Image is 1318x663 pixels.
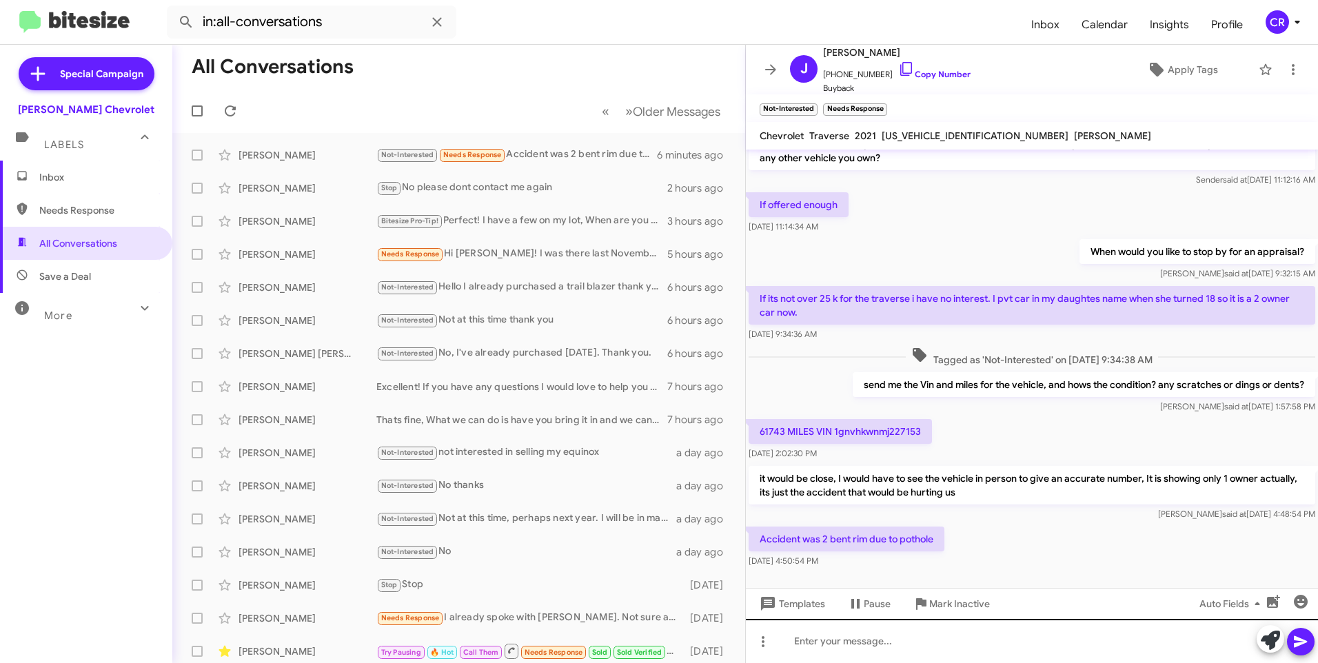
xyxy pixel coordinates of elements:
span: Not-Interested [381,150,434,159]
span: Auto Fields [1199,591,1266,616]
div: [PERSON_NAME] [PERSON_NAME] [239,347,376,360]
button: Pause [836,591,902,616]
span: Apply Tags [1168,57,1218,82]
span: Not-Interested [381,283,434,292]
div: Hello I already purchased a trail blazer thank you for keeping in touch [376,279,667,295]
span: said at [1222,509,1246,519]
span: Sender [DATE] 11:12:16 AM [1196,174,1315,185]
p: Accident was 2 bent rim due to pothole [749,527,944,551]
span: Not-Interested [381,547,434,556]
a: Inbox [1020,5,1071,45]
span: [DATE] 11:14:34 AM [749,221,818,232]
div: Not at this time thank you [376,312,667,328]
nav: Page navigation example [594,97,729,125]
span: [DATE] 2:02:30 PM [749,448,817,458]
div: Hi [PERSON_NAME]! I was there last November. Your staff didnt want to deal with me and get me the... [376,246,667,262]
div: [PERSON_NAME] [239,512,376,526]
span: Needs Response [443,150,502,159]
a: Insights [1139,5,1200,45]
div: [PERSON_NAME] [239,413,376,427]
div: [PERSON_NAME] [239,380,376,394]
div: [PERSON_NAME] [239,545,376,559]
span: [DATE] 4:50:54 PM [749,555,818,566]
span: Tagged as 'Not-Interested' on [DATE] 9:34:38 AM [906,347,1158,367]
span: Sold [592,648,608,657]
span: » [625,103,633,120]
p: If its not over 25 k for the traverse i have no interest. I pvt car in my daughtes name when she ... [749,286,1315,325]
div: No [376,544,676,560]
span: [PERSON_NAME] [DATE] 4:48:54 PM [1158,509,1315,519]
span: All Conversations [39,236,117,250]
span: Not-Interested [381,481,434,490]
span: 🔥 Hot [430,648,454,657]
span: Calendar [1071,5,1139,45]
span: More [44,309,72,322]
span: Mark Inactive [929,591,990,616]
span: Needs Response [525,648,583,657]
span: Needs Response [381,249,440,258]
span: Inbox [39,170,156,184]
p: send me the Vin and miles for the vehicle, and hows the condition? any scratches or dings or dents? [853,372,1315,397]
span: [US_VEHICLE_IDENTIFICATION_NUMBER] [882,130,1068,142]
div: 6 minutes ago [657,148,734,162]
span: J [800,58,808,80]
span: Needs Response [39,203,156,217]
div: 7 hours ago [667,413,734,427]
div: [DATE] [684,578,734,592]
span: said at [1224,401,1248,411]
div: [PERSON_NAME] [239,446,376,460]
div: 3 hours ago [667,214,734,228]
button: CR [1254,10,1303,34]
div: No thanks [376,478,676,493]
div: 6 hours ago [667,347,734,360]
div: 6 hours ago [667,314,734,327]
div: [PERSON_NAME] [239,280,376,294]
span: said at [1223,174,1247,185]
div: 6 hours ago [667,280,734,294]
div: Accident was 2 bent rim due to pothole [376,147,657,163]
div: [PERSON_NAME] [239,644,376,658]
span: Traverse [809,130,849,142]
a: Copy Number [898,69,971,79]
div: Stop [376,577,684,593]
div: [PERSON_NAME] [239,479,376,493]
button: Apply Tags [1112,57,1252,82]
span: Sold Verified [617,648,662,657]
button: Mark Inactive [902,591,1001,616]
div: 2 hours ago [667,181,734,195]
span: Bitesize Pro-Tip! [381,216,438,225]
div: a day ago [676,512,734,526]
span: [PERSON_NAME] [DATE] 1:57:58 PM [1160,401,1315,411]
div: [PERSON_NAME] [239,578,376,592]
span: Special Campaign [60,67,143,81]
div: Perfect! I have a few on my lot, When are you able to come and test drive some. I would just need... [376,213,667,229]
div: a day ago [676,545,734,559]
div: a day ago [676,446,734,460]
span: [PERSON_NAME] [823,44,971,61]
small: Not-Interested [760,103,818,116]
span: Chevrolet [760,130,804,142]
span: Pause [864,591,891,616]
span: Not-Interested [381,349,434,358]
div: 7 hours ago [667,380,734,394]
div: [PERSON_NAME] [239,611,376,625]
div: not interested in selling my equinox [376,445,676,460]
span: Not-Interested [381,514,434,523]
span: Buyback [823,81,971,95]
span: « [602,103,609,120]
div: 5 hours ago [667,247,734,261]
a: Profile [1200,5,1254,45]
div: [PERSON_NAME] [239,148,376,162]
h1: All Conversations [192,56,354,78]
span: Save a Deal [39,269,91,283]
div: [PERSON_NAME] [239,181,376,195]
input: Search [167,6,456,39]
span: [DATE] 9:34:36 AM [749,329,817,339]
button: Next [617,97,729,125]
div: [PERSON_NAME] [239,247,376,261]
div: Not at this time, perhaps next year. I will be in market for 2500 luxury Diesel. [376,511,676,527]
div: [PERSON_NAME] Chevrolet [18,103,154,116]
